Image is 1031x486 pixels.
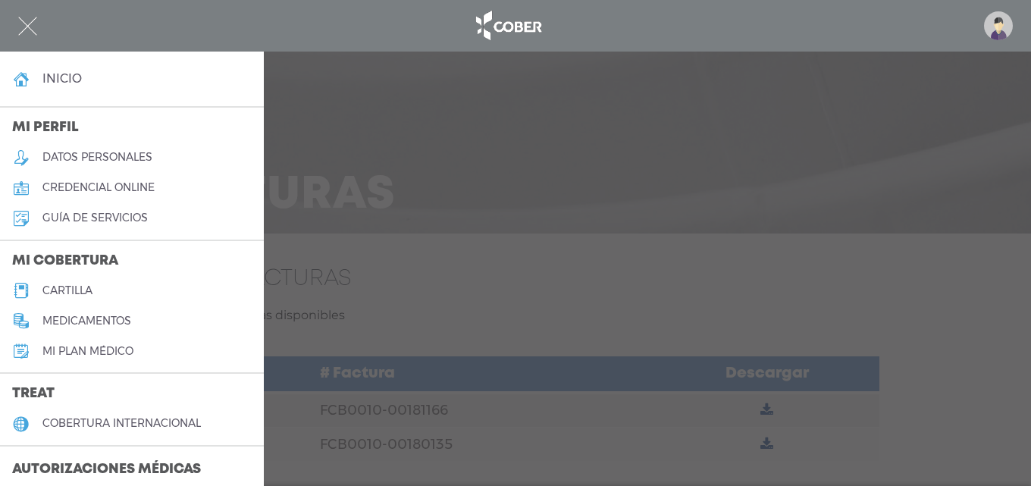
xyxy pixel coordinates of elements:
h5: cobertura internacional [42,417,201,430]
h5: datos personales [42,151,152,164]
h5: guía de servicios [42,212,148,224]
h5: Mi plan médico [42,345,133,358]
img: Cober_menu-close-white.svg [18,17,37,36]
h5: cartilla [42,284,92,297]
h5: credencial online [42,181,155,194]
h4: inicio [42,71,82,86]
img: logo_cober_home-white.png [468,8,547,44]
h5: medicamentos [42,315,131,328]
img: profile-placeholder.svg [984,11,1013,40]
